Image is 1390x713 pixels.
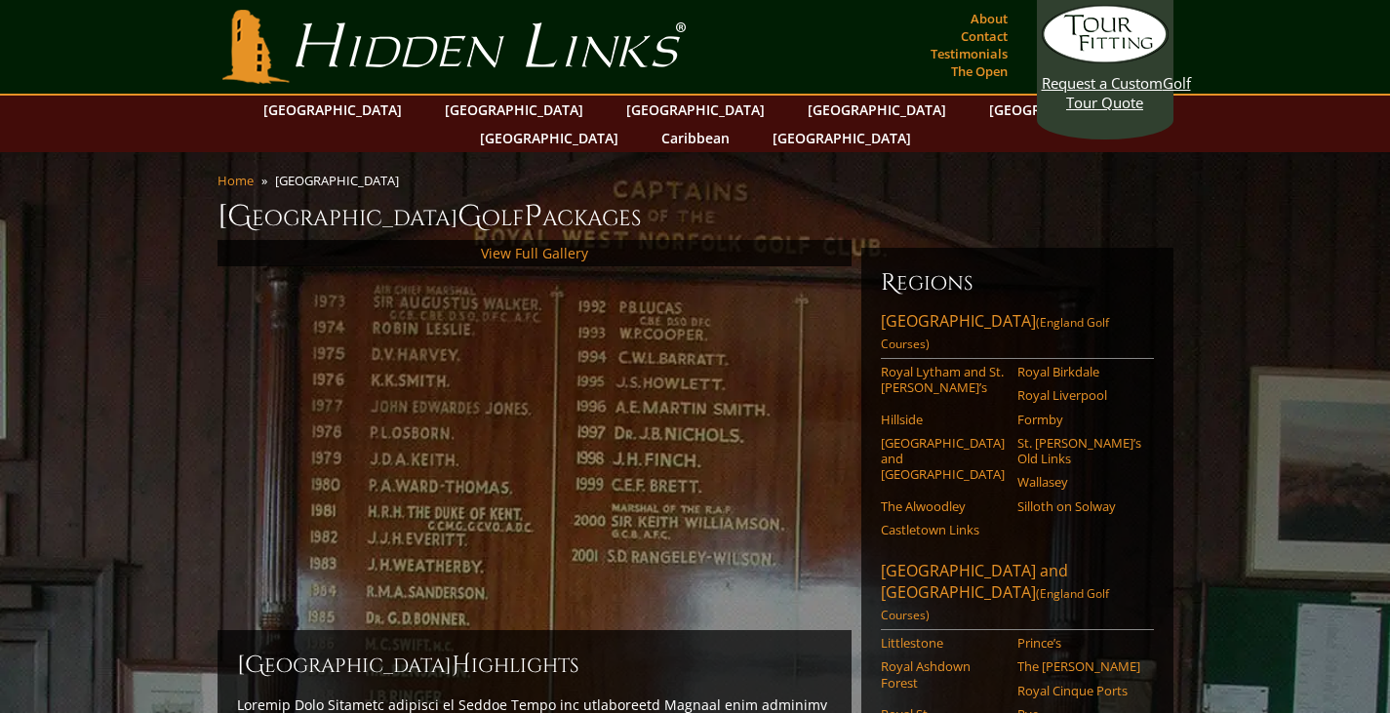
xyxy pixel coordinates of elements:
span: (England Golf Courses) [881,314,1109,352]
span: P [524,197,542,236]
a: [GEOGRAPHIC_DATA] [979,96,1137,124]
a: Royal Liverpool [1017,387,1141,403]
a: [GEOGRAPHIC_DATA](England Golf Courses) [881,310,1154,359]
a: Royal Ashdown Forest [881,658,1005,691]
h2: [GEOGRAPHIC_DATA] ighlights [237,650,832,681]
a: Hillside [881,412,1005,427]
a: The [PERSON_NAME] [1017,658,1141,674]
a: The Alwoodley [881,498,1005,514]
a: Royal Lytham and St. [PERSON_NAME]’s [881,364,1005,396]
a: Silloth on Solway [1017,498,1141,514]
span: Request a Custom [1042,73,1163,93]
a: Formby [1017,412,1141,427]
a: Caribbean [652,124,739,152]
a: Request a CustomGolf Tour Quote [1042,5,1169,112]
a: Testimonials [926,40,1013,67]
a: Royal Birkdale [1017,364,1141,379]
li: [GEOGRAPHIC_DATA] [275,172,407,189]
a: About [966,5,1013,32]
a: [GEOGRAPHIC_DATA] [470,124,628,152]
a: Wallasey [1017,474,1141,490]
h1: [GEOGRAPHIC_DATA] olf ackages [218,197,1173,236]
span: (England Golf Courses) [881,585,1109,623]
a: Castletown Links [881,522,1005,537]
a: Prince’s [1017,635,1141,651]
span: G [457,197,482,236]
a: Home [218,172,254,189]
a: [GEOGRAPHIC_DATA] [435,96,593,124]
a: [GEOGRAPHIC_DATA] [616,96,774,124]
a: [GEOGRAPHIC_DATA] [254,96,412,124]
a: View Full Gallery [481,244,588,262]
a: [GEOGRAPHIC_DATA] [763,124,921,152]
a: [GEOGRAPHIC_DATA] [798,96,956,124]
a: The Open [946,58,1013,85]
a: Contact [956,22,1013,50]
a: St. [PERSON_NAME]’s Old Links [1017,435,1141,467]
a: Royal Cinque Ports [1017,683,1141,698]
a: [GEOGRAPHIC_DATA] and [GEOGRAPHIC_DATA] [881,435,1005,483]
h6: Regions [881,267,1154,298]
a: Littlestone [881,635,1005,651]
a: [GEOGRAPHIC_DATA] and [GEOGRAPHIC_DATA](England Golf Courses) [881,560,1154,630]
span: H [452,650,471,681]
